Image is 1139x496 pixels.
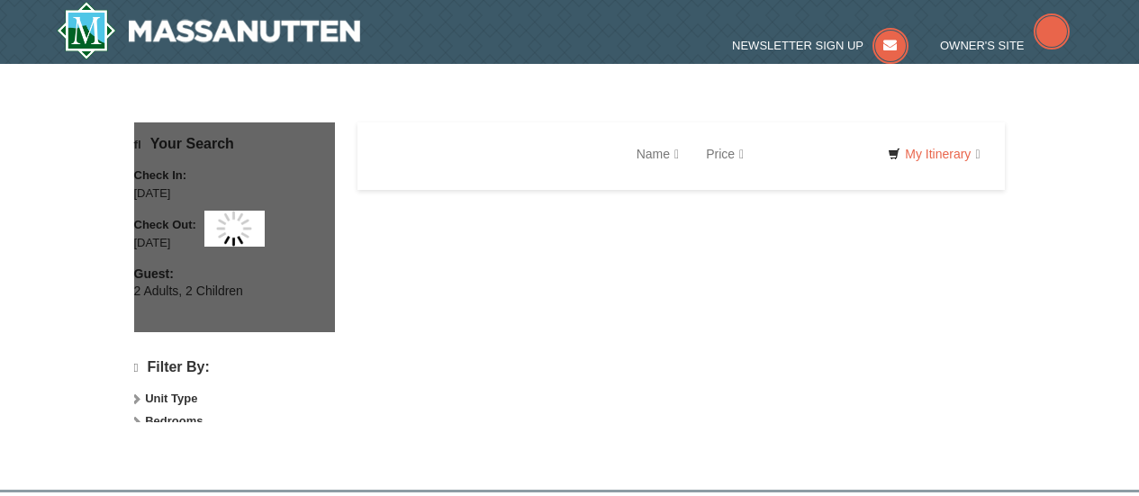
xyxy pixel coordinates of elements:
[145,392,197,405] strong: Unit Type
[940,39,1025,52] span: Owner's Site
[134,359,335,376] h4: Filter By:
[940,39,1070,52] a: Owner's Site
[57,2,361,59] a: Massanutten Resort
[692,136,757,172] a: Price
[732,39,908,52] a: Newsletter Sign Up
[732,39,863,52] span: Newsletter Sign Up
[57,2,361,59] img: Massanutten Resort Logo
[145,414,203,428] strong: Bedrooms
[876,140,991,167] a: My Itinerary
[623,136,692,172] a: Name
[216,211,252,247] img: wait gif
